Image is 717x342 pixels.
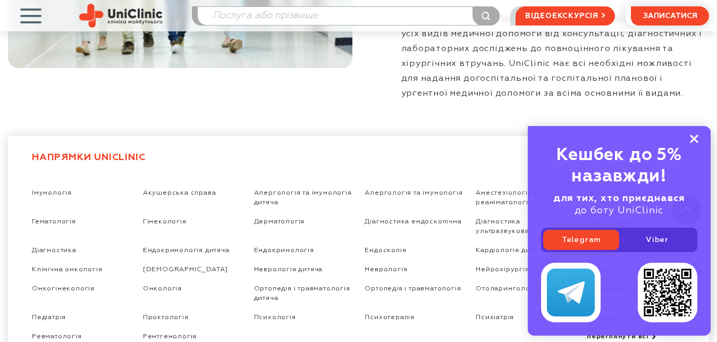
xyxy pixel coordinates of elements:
p: В нашій Клініці ви отримуєте високоякісне обслуговування з усіх видів медичної допомоги від консу... [401,12,710,101]
a: Клінічна онкологія [32,266,102,273]
a: Алергологія та імунологія [365,189,462,196]
a: Діагностика [32,247,77,254]
span: записатися [643,12,697,20]
a: Ортопедія і травматологія [365,285,461,292]
span: відеоекскурсія [525,7,598,25]
a: Гематологія [32,218,76,225]
a: Анестезіологія та реаніматологія [476,189,541,206]
a: Онкологія [143,285,182,292]
a: Неврологія [365,266,407,273]
div: Кешбек до 5% назавжди! [541,145,697,187]
input: Послуга або прізвище [198,7,499,25]
a: Telegram [543,230,619,250]
a: [DEMOGRAPHIC_DATA] [143,266,228,273]
b: для тих, хто приєднався [553,194,685,203]
div: Напрямки UniClinic [32,152,145,164]
a: Психологія [254,314,296,321]
a: Отоларингологія дитяча [476,285,567,292]
a: Неврологія дитяча [254,266,323,273]
a: Ортопедія і травматологія дитяча [254,285,350,302]
a: Акушерська справа [143,189,216,196]
a: Психотерапія [365,314,415,321]
div: до боту UniClinic [541,193,697,217]
button: записатися [631,6,709,26]
a: Гінекологія [143,218,187,225]
a: Ендоскопія [365,247,406,254]
a: Педіатрія [32,314,66,321]
a: Ендокринологія дитяча [143,247,230,254]
img: Uniclinic [79,4,163,28]
a: Проктологія [143,314,189,321]
a: Ендокринологія [254,247,314,254]
a: Онкогінекологія [32,285,95,292]
a: Алергологія та імунологія дитяча [254,189,352,206]
a: Психіатрія [476,314,514,321]
a: Ревматологія [32,333,82,340]
a: Діагностика ендоскопічна [365,218,461,225]
a: Рентгенологія [143,333,197,340]
a: Кардіологія дитяча [476,247,545,254]
a: Імунологія [32,189,72,196]
a: переглянути всі [587,332,685,341]
a: Дерматологія [254,218,305,225]
a: Viber [619,230,695,250]
a: Нейрохірургія [476,266,529,273]
a: Діагностика ультразвукова [476,218,529,235]
a: відеоекскурсія [516,6,615,26]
